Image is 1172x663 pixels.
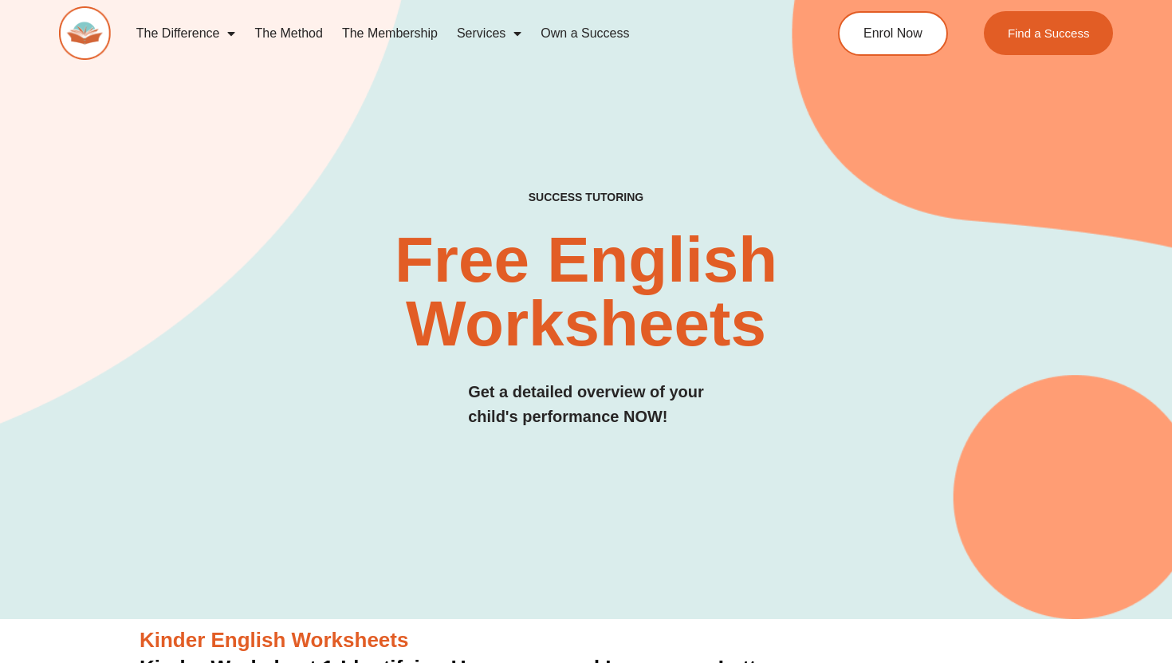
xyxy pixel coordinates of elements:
[127,15,778,52] nav: Menu
[1008,27,1090,39] span: Find a Success
[838,11,948,56] a: Enrol Now
[468,380,704,429] h3: Get a detailed overview of your child's performance NOW!
[140,627,1032,654] h3: Kinder English Worksheets
[531,15,639,52] a: Own a Success
[863,27,922,40] span: Enrol Now
[238,228,934,356] h2: Free English Worksheets​
[127,15,246,52] a: The Difference
[430,191,742,204] h4: SUCCESS TUTORING​
[447,15,531,52] a: Services
[245,15,332,52] a: The Method
[984,11,1114,55] a: Find a Success
[332,15,447,52] a: The Membership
